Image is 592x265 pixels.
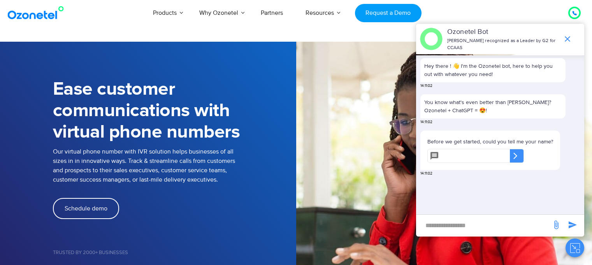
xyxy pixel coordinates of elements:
[565,217,580,233] span: send message
[420,219,548,233] div: new-msg-input
[427,138,553,146] p: Before we get started, could you tell me your name?
[420,83,432,89] span: 14:11:02
[560,31,575,47] span: end chat or minimize
[53,79,296,143] h1: Ease customer communications with virtual phone numbers
[65,205,107,212] span: Schedule demo
[420,171,432,177] span: 14:11:02
[424,98,562,115] p: You know what's even better than [PERSON_NAME]? Ozonetel + ChatGPT = 😍!
[420,119,432,125] span: 14:11:02
[420,28,443,50] img: header
[447,37,559,51] p: [PERSON_NAME] recognized as a Leader by G2 for CCAAS
[548,217,564,233] span: send message
[53,198,119,219] a: Schedule demo
[447,27,559,37] p: Ozonetel Bot
[53,147,296,184] p: Our virtual phone number with IVR solution helps businesses of all sizes in in innovative ways. T...
[53,250,296,255] h5: Trusted by 2000+ Businesses
[566,238,584,257] button: Close chat
[424,62,562,78] p: Hey there ! 👋 I'm the Ozonetel bot, here to help you out with whatever you need!
[355,4,422,22] a: Request a Demo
